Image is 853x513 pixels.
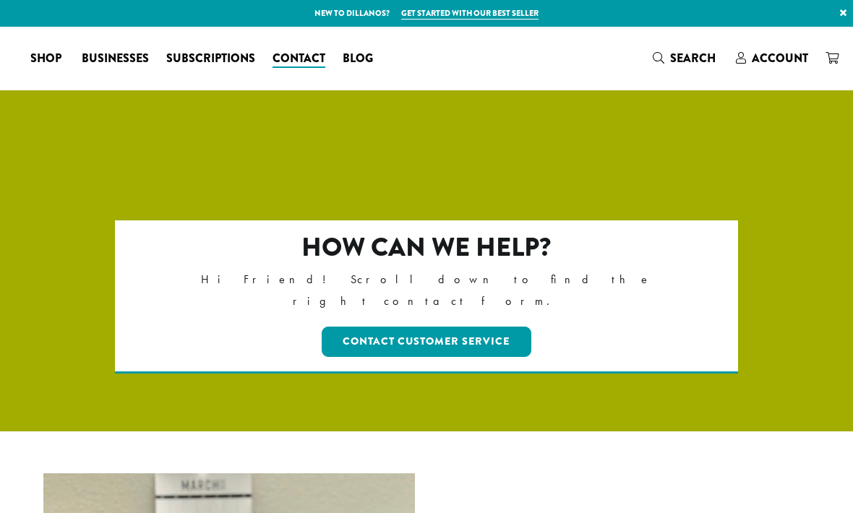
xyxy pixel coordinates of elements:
[176,232,677,263] h2: How can we help?
[343,50,373,68] span: Blog
[176,269,677,312] p: Hi Friend! Scroll down to find the right contact form.
[166,50,255,68] span: Subscriptions
[670,50,716,66] span: Search
[30,50,61,68] span: Shop
[82,50,149,68] span: Businesses
[752,50,808,66] span: Account
[273,50,325,68] span: Contact
[401,7,539,20] a: Get started with our best seller
[22,47,73,70] a: Shop
[322,327,532,357] a: Contact Customer Service
[644,46,727,70] a: Search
